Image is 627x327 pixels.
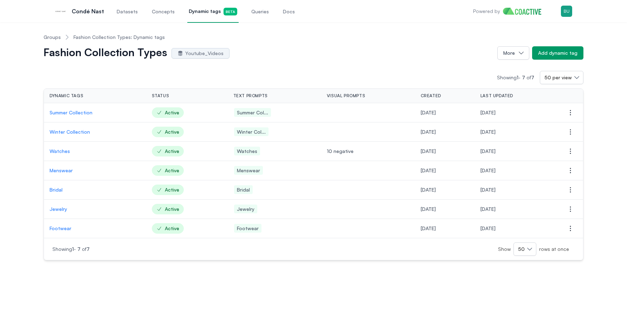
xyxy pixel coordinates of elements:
[421,225,436,231] span: Friday, August 8, 2025 at 6:47:31 PM UTC
[152,204,184,214] span: Active
[55,6,66,17] img: Condé Nast
[421,109,436,115] span: Monday, August 11, 2025 at 3:45:28 AM UTC
[513,242,536,256] button: 50
[189,8,237,15] span: Dynamic tags
[152,223,184,234] span: Active
[421,187,436,193] span: Friday, August 8, 2025 at 6:47:31 PM UTC
[234,166,263,175] span: Menswear
[480,93,513,99] span: Last updated
[50,93,83,99] span: Dynamic tags
[44,28,583,46] nav: Breadcrumb
[50,109,141,116] a: Summer Collection
[327,93,365,99] span: Visual prompts
[233,93,268,99] span: Text prompts
[421,206,436,212] span: Friday, August 8, 2025 at 6:47:31 PM UTC
[172,48,230,59] a: Youtube_Videos
[480,225,496,231] span: Friday, August 8, 2025 at 6:48:57 PM UTC
[50,225,141,232] a: Footwear
[152,185,184,195] span: Active
[531,74,534,80] span: 7
[50,128,141,135] a: Winter Collection
[152,146,184,156] span: Active
[522,74,525,80] span: 7
[50,186,141,193] a: Bridal
[480,109,496,115] span: Monday, August 11, 2025 at 3:46:59 AM UTC
[44,34,61,41] a: Groups
[480,206,496,212] span: Friday, August 8, 2025 at 6:49:04 PM UTC
[480,148,496,154] span: Friday, August 8, 2025 at 6:53:02 PM UTC
[152,107,184,118] span: Active
[473,8,500,15] p: Powered by
[327,148,409,155] span: 10 negative
[503,8,547,15] img: Home
[72,246,74,252] span: 1
[234,127,269,136] span: Winter Col...
[82,246,90,252] span: of
[72,7,104,15] p: Condé Nast
[185,50,224,57] span: Youtube_Videos
[152,8,175,15] span: Concepts
[251,8,269,15] span: Queries
[73,34,165,41] span: Fashion Collection Types: Dynamic tags
[52,246,226,253] p: Showing -
[421,93,441,99] span: Created
[152,93,169,99] span: Status
[50,206,141,213] a: Jewelry
[224,8,237,15] span: Beta
[480,129,496,135] span: Monday, August 11, 2025 at 3:46:59 AM UTC
[480,187,496,193] span: Friday, August 8, 2025 at 6:49:04 PM UTC
[50,167,141,174] a: Menswear
[152,127,184,137] span: Active
[421,148,436,154] span: Friday, August 8, 2025 at 6:47:31 PM UTC
[536,246,569,253] span: rows at once
[544,74,572,81] span: 50 per view
[234,224,261,233] span: Footwear
[44,47,167,59] h1: Fashion Collection Types
[50,148,141,155] a: Watches
[517,74,518,80] span: 1
[532,46,583,60] button: Add dynamic tag
[77,246,80,252] span: 7
[526,74,534,80] span: of
[234,147,260,155] span: Watches
[117,8,138,15] span: Datasets
[234,205,257,213] span: Jewelry
[518,246,525,253] span: 50
[540,71,583,84] button: 50 per view
[421,129,436,135] span: Monday, August 11, 2025 at 3:45:28 AM UTC
[497,46,529,60] button: More
[497,74,540,81] p: Showing -
[480,167,496,173] span: Friday, August 8, 2025 at 6:49:10 PM UTC
[234,185,253,194] span: Bridal
[538,49,577,56] div: Add dynamic tag
[498,246,513,253] span: Show
[234,108,271,117] span: Summer Col...
[86,246,90,252] span: 7
[152,165,184,176] span: Active
[561,6,572,17] img: Menu for the logged in user
[421,167,436,173] span: Friday, August 8, 2025 at 6:47:31 PM UTC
